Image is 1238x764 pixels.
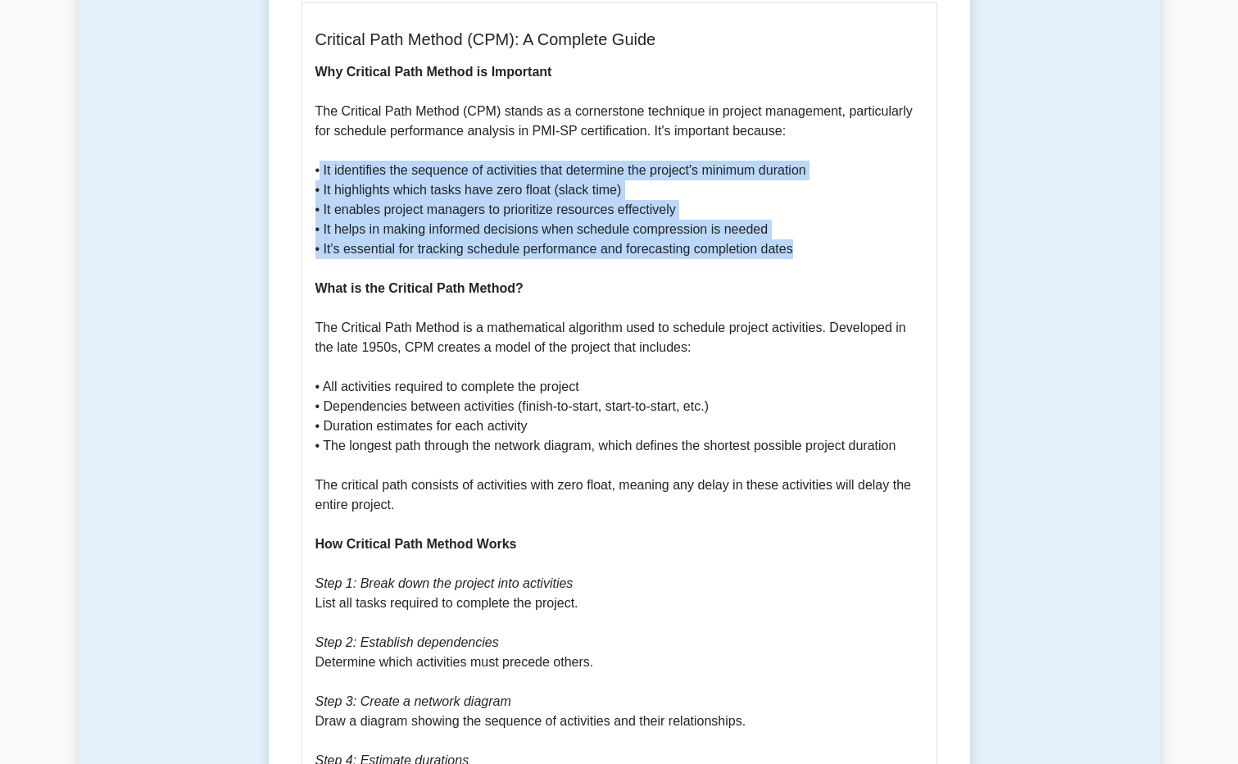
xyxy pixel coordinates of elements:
b: How Critical Path Method Works [315,537,517,551]
i: Step 2: Establish dependencies [315,635,499,649]
i: Step 3: Create a network diagram [315,694,511,708]
h5: Critical Path Method (CPM): A Complete Guide [315,30,923,49]
b: What is the Critical Path Method? [315,281,524,295]
i: Step 1: Break down the project into activities [315,576,574,590]
b: Why Critical Path Method is Important [315,65,552,79]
